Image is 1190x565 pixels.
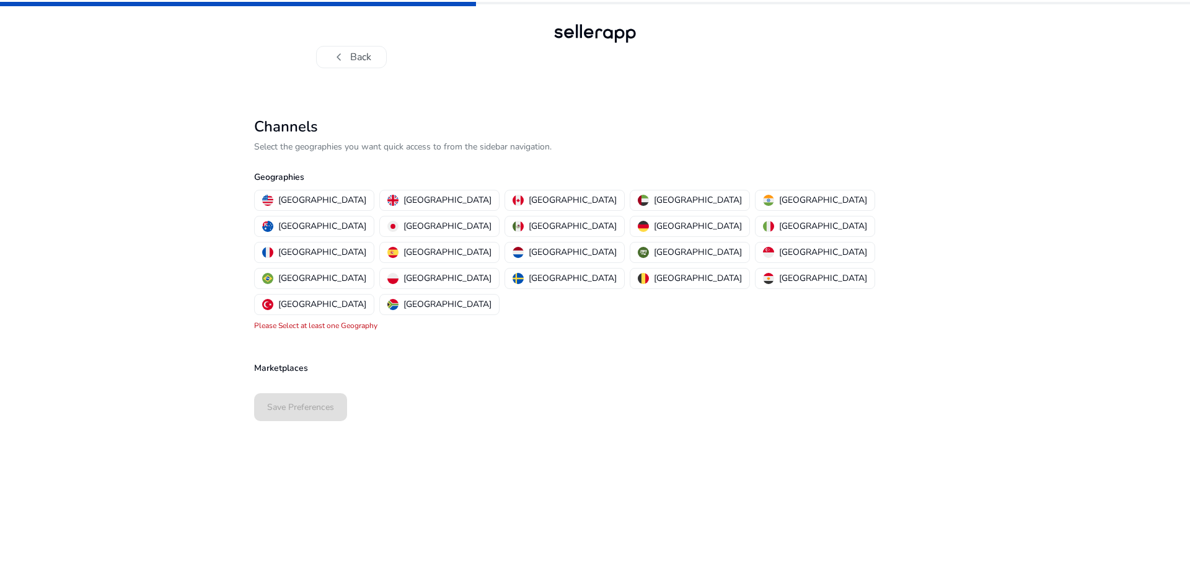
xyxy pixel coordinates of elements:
p: Geographies [254,171,936,184]
p: [GEOGRAPHIC_DATA] [654,220,742,233]
p: [GEOGRAPHIC_DATA] [779,272,867,285]
img: in.svg [763,195,774,206]
img: it.svg [763,221,774,232]
img: sg.svg [763,247,774,258]
img: pl.svg [387,273,399,284]
img: eg.svg [763,273,774,284]
p: [GEOGRAPHIC_DATA] [529,272,617,285]
img: mx.svg [513,221,524,232]
p: [GEOGRAPHIC_DATA] [529,246,617,259]
p: Marketplaces [254,362,936,375]
p: [GEOGRAPHIC_DATA] [403,272,491,285]
p: [GEOGRAPHIC_DATA] [278,194,366,207]
p: [GEOGRAPHIC_DATA] [278,272,366,285]
p: [GEOGRAPHIC_DATA] [779,194,867,207]
img: ae.svg [638,195,649,206]
img: fr.svg [262,247,273,258]
p: [GEOGRAPHIC_DATA] [403,220,491,233]
img: be.svg [638,273,649,284]
p: [GEOGRAPHIC_DATA] [403,194,491,207]
img: jp.svg [387,221,399,232]
img: us.svg [262,195,273,206]
button: chevron_leftBack [316,46,387,68]
img: ca.svg [513,195,524,206]
p: [GEOGRAPHIC_DATA] [278,220,366,233]
p: [GEOGRAPHIC_DATA] [529,220,617,233]
span: chevron_left [332,50,346,65]
p: [GEOGRAPHIC_DATA] [403,246,491,259]
p: [GEOGRAPHIC_DATA] [654,246,742,259]
img: za.svg [387,299,399,310]
img: tr.svg [262,299,273,310]
img: br.svg [262,273,273,284]
img: sa.svg [638,247,649,258]
img: se.svg [513,273,524,284]
mat-error: Please Select at least one Geography [254,321,377,331]
img: es.svg [387,247,399,258]
p: [GEOGRAPHIC_DATA] [654,272,742,285]
p: [GEOGRAPHIC_DATA] [779,220,867,233]
p: [GEOGRAPHIC_DATA] [779,246,867,259]
p: Select the geographies you want quick access to from the sidebar navigation. [254,140,936,153]
p: [GEOGRAPHIC_DATA] [403,298,491,311]
img: au.svg [262,221,273,232]
img: de.svg [638,221,649,232]
p: [GEOGRAPHIC_DATA] [278,246,366,259]
img: uk.svg [387,195,399,206]
p: [GEOGRAPHIC_DATA] [529,194,617,207]
p: [GEOGRAPHIC_DATA] [654,194,742,207]
h2: Channels [254,118,936,136]
img: nl.svg [513,247,524,258]
p: [GEOGRAPHIC_DATA] [278,298,366,311]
